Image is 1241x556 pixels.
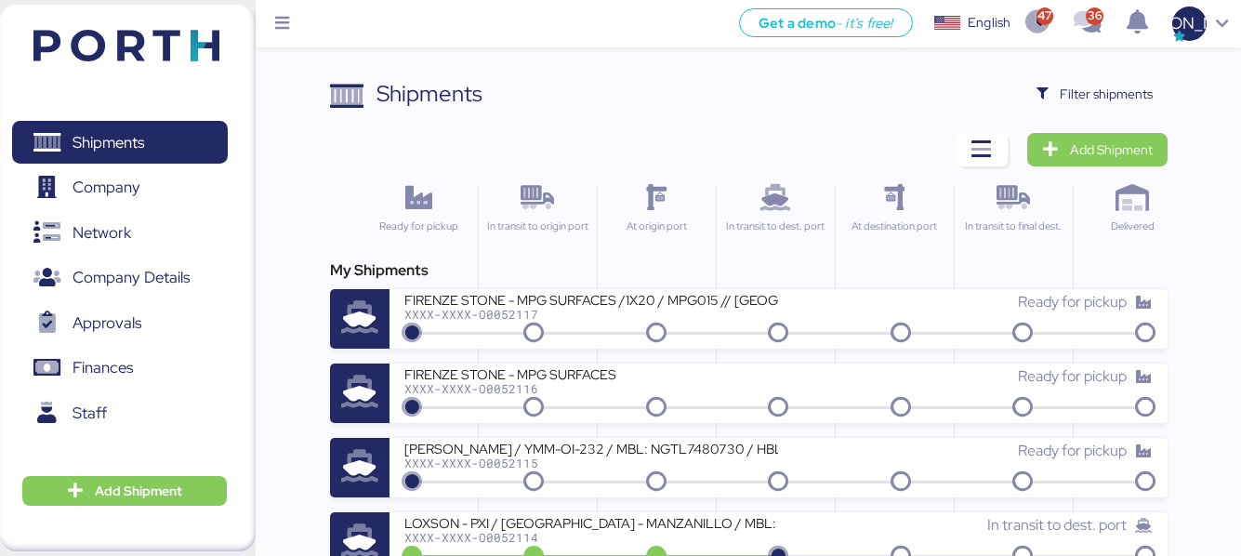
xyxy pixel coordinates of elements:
[605,218,707,234] div: At origin port
[12,347,228,390] a: Finances
[962,218,1064,234] div: In transit to final dest.
[968,13,1010,33] div: English
[12,257,228,299] a: Company Details
[987,515,1127,535] span: In transit to dest. port
[404,440,779,456] div: [PERSON_NAME] / YMM-OI-232 / MBL: NGTL7480730 / HBL: YTJTGI100134 / LCL
[73,354,133,381] span: Finances
[404,291,779,307] div: FIRENZE STONE - MPG SURFACES /1X20 / MPG015 // [GEOGRAPHIC_DATA] - [GEOGRAPHIC_DATA]
[376,77,482,111] div: Shipments
[12,166,228,209] a: Company
[367,218,470,234] div: Ready for pickup
[1018,292,1127,311] span: Ready for pickup
[404,514,779,530] div: LOXSON - PXI / [GEOGRAPHIC_DATA] - MANZANILLO / MBL: COSU6427747570 - HBL: CSSE250812588/ 1X40HQ
[843,218,945,234] div: At destination port
[73,310,141,337] span: Approvals
[73,174,140,201] span: Company
[1081,218,1183,234] div: Delivered
[73,264,190,291] span: Company Details
[330,259,1168,282] div: My Shipments
[404,308,779,321] div: XXXX-XXXX-O0052117
[1070,139,1153,161] span: Add Shipment
[95,480,182,502] span: Add Shipment
[73,129,144,156] span: Shipments
[12,121,228,164] a: Shipments
[12,391,228,434] a: Staff
[486,218,588,234] div: In transit to origin port
[1018,441,1127,460] span: Ready for pickup
[1022,77,1168,111] button: Filter shipments
[12,301,228,344] a: Approvals
[73,400,107,427] span: Staff
[1018,366,1127,386] span: Ready for pickup
[404,365,779,381] div: FIRENZE STONE - MPG SURFACES
[1027,133,1168,166] a: Add Shipment
[73,219,131,246] span: Network
[404,531,779,544] div: XXXX-XXXX-O0052114
[22,476,227,506] button: Add Shipment
[404,457,779,470] div: XXXX-XXXX-O0052115
[12,211,228,254] a: Network
[267,8,298,40] button: Menu
[1060,83,1153,105] span: Filter shipments
[724,218,826,234] div: In transit to dest. port
[404,382,779,395] div: XXXX-XXXX-O0052116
